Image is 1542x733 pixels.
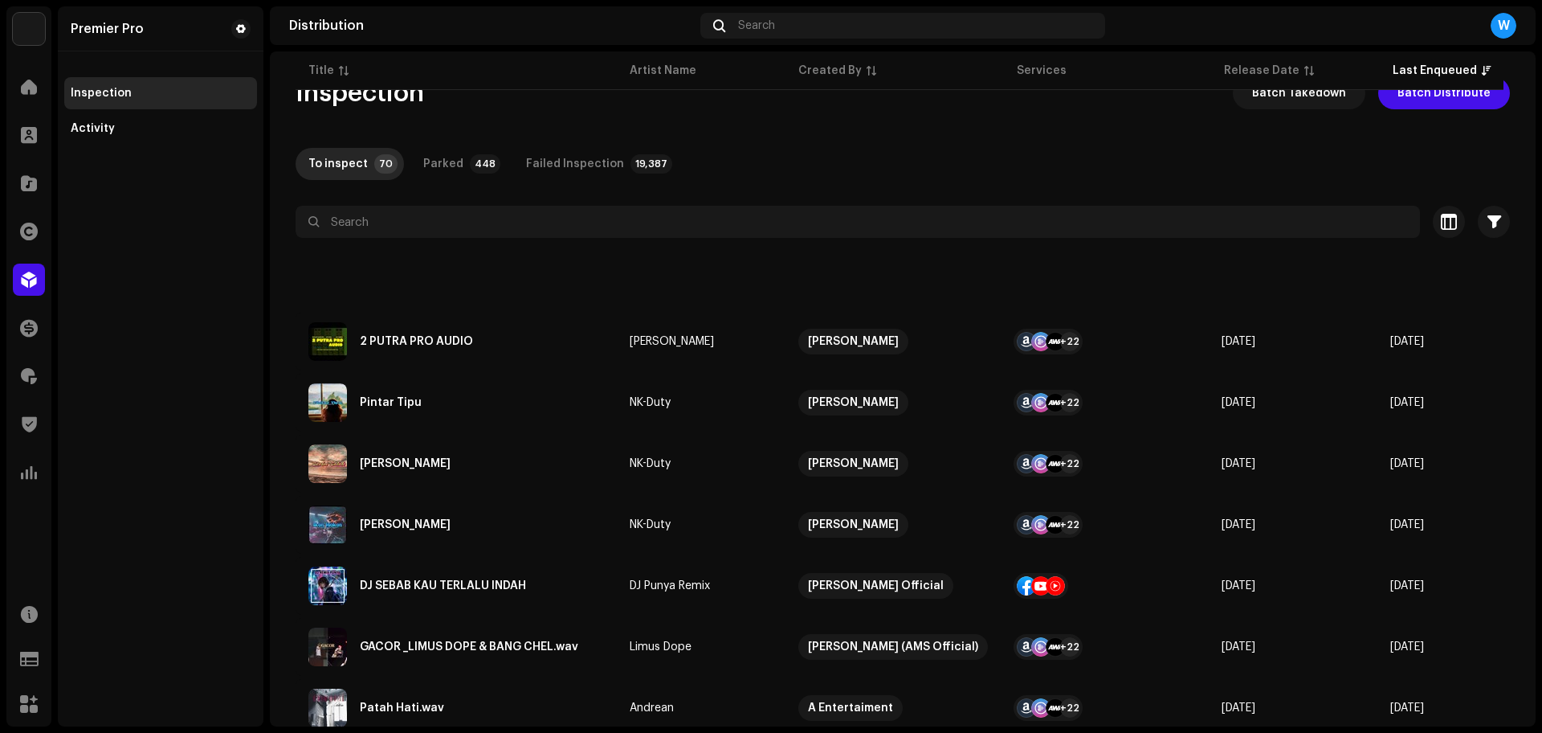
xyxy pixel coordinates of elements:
[308,148,368,180] div: To inspect
[1222,458,1255,469] span: Oct 7, 2025
[1390,519,1424,530] span: Oct 7, 2025
[808,512,899,538] div: [PERSON_NAME]
[1222,702,1255,714] span: Oct 4, 2025
[423,148,463,180] div: Parked
[1390,336,1424,347] span: Oct 7, 2025
[808,451,899,477] div: [PERSON_NAME]
[630,519,773,530] span: NK-Duty
[1390,397,1424,408] span: Oct 7, 2025
[1222,641,1255,653] span: Oct 6, 2025
[1491,13,1516,39] div: W
[808,634,978,660] div: [PERSON_NAME] (AMS Official)
[71,23,144,35] div: Premier Pro
[71,122,115,135] div: Activity
[360,519,451,530] div: Ikan Makan
[1390,458,1424,469] span: Oct 7, 2025
[360,397,422,408] div: Pintar Tipu
[1378,77,1510,109] button: Batch Distribute
[308,506,347,544] img: e453a654-21ea-47e1-8756-da7f72d6bec1
[630,702,773,714] span: Andrean
[1393,63,1477,79] div: Last Enqueued
[360,580,526,592] div: DJ SEBAB KAU TERLALU INDAH
[798,329,988,354] span: Natalino Gumolung
[296,206,1420,238] input: Search
[630,397,773,408] span: NK-Duty
[630,397,671,408] div: NK-Duty
[630,336,773,347] span: Natalino Gumolung
[13,13,45,45] img: 64f15ab7-a28a-4bb5-a164-82594ec98160
[374,154,398,174] p-badge: 70
[1224,63,1299,79] div: Release Date
[296,77,424,109] span: Inspection
[630,336,714,347] div: [PERSON_NAME]
[798,451,988,477] span: TIMUR KREATIF
[630,702,674,714] div: Andrean
[630,580,710,592] div: DJ Punya Remix
[64,113,257,145] re-m-nav-item: Activity
[308,628,347,666] img: fd88f60f-ba82-41db-8228-762432278640
[308,63,334,79] div: Title
[1060,698,1079,718] div: +22
[738,19,775,32] span: Search
[1222,336,1255,347] span: Oct 7, 2025
[1252,77,1346,109] span: Batch Takedown
[1233,77,1365,109] button: Batch Takedown
[1390,702,1424,714] span: Oct 4, 2025
[1222,519,1255,530] span: Oct 7, 2025
[1060,393,1079,412] div: +22
[71,87,132,100] div: Inspection
[1397,77,1491,109] span: Batch Distribute
[1060,454,1079,473] div: +22
[630,458,671,469] div: NK-Duty
[360,458,451,469] div: Serba Salah
[1060,332,1079,351] div: +22
[1390,580,1424,592] span: Oct 6, 2025
[1222,397,1255,408] span: Oct 7, 2025
[798,573,988,599] span: DJ Keren Official
[1060,637,1079,657] div: +22
[360,336,473,347] div: 2 PUTRA PRO AUDIO
[808,573,944,599] div: [PERSON_NAME] Official
[308,383,347,422] img: 688d2e02-2404-4940-9b71-2182d2009b55
[630,641,691,653] div: Limus Dope
[1060,515,1079,534] div: +22
[630,458,773,469] span: NK-Duty
[360,702,444,714] div: Patah Hati.wav
[308,689,347,727] img: 12f0b229-8b75-4659-8960-5a092b9b70c5
[798,63,862,79] div: Created By
[308,444,347,483] img: fc3e0a17-66d8-4f11-b4e1-3080faf28ec8
[308,322,347,361] img: b4755b68-b490-483e-8238-bc617f016a47
[798,512,988,538] span: TIMUR KREATIF
[289,19,694,32] div: Distribution
[308,567,347,605] img: a158ec61-4b40-4837-881e-5738730889c6
[630,580,773,592] span: DJ Punya Remix
[1390,641,1424,653] span: Oct 6, 2025
[630,641,773,653] span: Limus Dope
[64,77,257,109] re-m-nav-item: Inspection
[630,154,672,174] p-badge: 19,387
[630,519,671,530] div: NK-Duty
[798,390,988,416] span: TIMUR KREATIF
[470,154,500,174] p-badge: 448
[798,634,988,660] span: Anana Mulut Sagu (AMS Official)
[798,695,988,721] span: A Entertaiment
[1222,580,1255,592] span: Feb 23, 2023
[526,148,624,180] div: Failed Inspection
[360,641,578,653] div: GACOR _LIMUS DOPE & BANG CHEL.wav
[808,329,899,354] div: [PERSON_NAME]
[808,695,893,721] div: A Entertaiment
[808,390,899,416] div: [PERSON_NAME]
